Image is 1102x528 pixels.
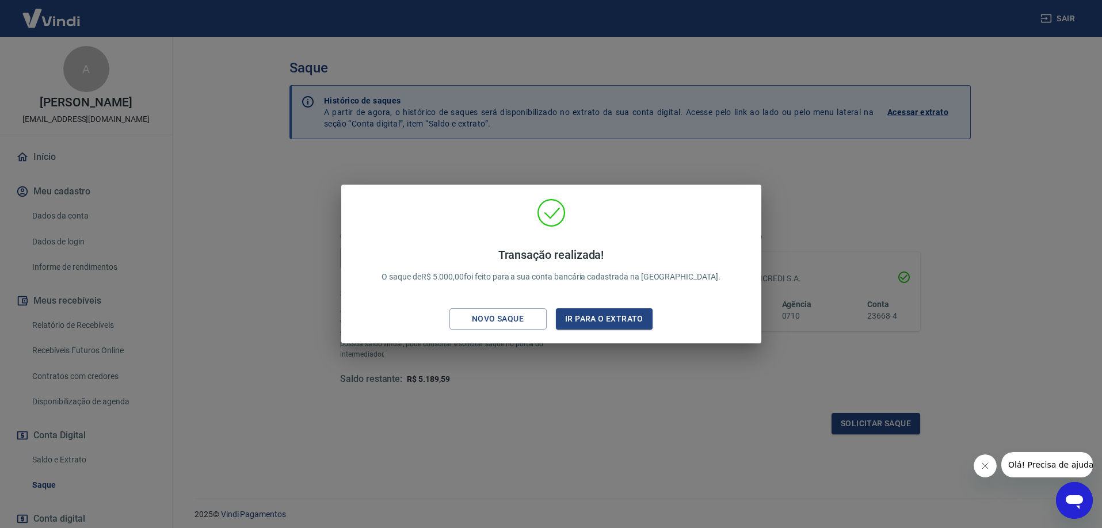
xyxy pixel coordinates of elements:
[974,454,997,477] iframe: Fechar mensagem
[382,248,720,262] h4: Transação realizada!
[7,8,97,17] span: Olá! Precisa de ajuda?
[1056,482,1093,519] iframe: Botão para abrir a janela de mensagens
[449,308,547,330] button: Novo saque
[556,308,653,330] button: Ir para o extrato
[458,312,537,326] div: Novo saque
[1001,452,1093,477] iframe: Mensagem da empresa
[382,248,720,283] p: O saque de R$ 5.000,00 foi feito para a sua conta bancária cadastrada na [GEOGRAPHIC_DATA].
